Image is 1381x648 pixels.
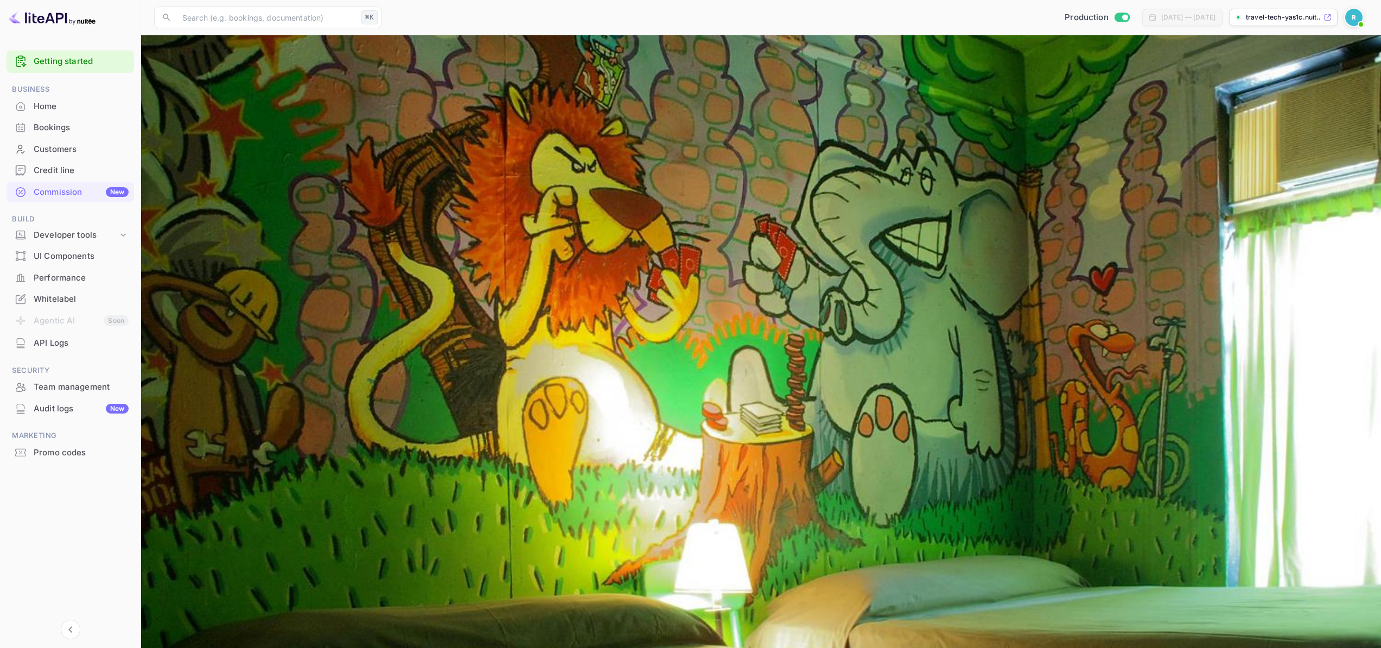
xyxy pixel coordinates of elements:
div: Switch to Sandbox mode [1060,11,1134,24]
div: Promo codes [34,447,129,459]
span: Security [7,365,134,377]
div: Promo codes [7,442,134,463]
div: Whitelabel [7,289,134,310]
span: Production [1065,11,1109,24]
span: Marketing [7,430,134,442]
div: Developer tools [7,226,134,245]
button: Collapse navigation [61,620,80,639]
div: CommissionNew [7,182,134,203]
a: API Logs [7,333,134,353]
a: UI Components [7,246,134,266]
a: Whitelabel [7,289,134,309]
a: Credit line [7,160,134,180]
div: New [106,404,129,414]
a: Performance [7,268,134,288]
p: travel-tech-yas1c.nuit... [1246,12,1321,22]
div: Performance [34,272,129,284]
div: Performance [7,268,134,289]
div: ⌘K [361,10,378,24]
div: UI Components [34,250,129,263]
div: API Logs [34,337,129,350]
div: Home [7,96,134,117]
img: LiteAPI logo [9,9,96,26]
div: Home [34,100,129,113]
a: Promo codes [7,442,134,462]
div: Customers [34,143,129,156]
div: Whitelabel [34,293,129,306]
input: Search (e.g. bookings, documentation) [176,7,357,28]
a: Getting started [34,55,129,68]
div: API Logs [7,333,134,354]
span: Build [7,213,134,225]
div: Credit line [34,164,129,177]
img: Revolut [1345,9,1363,26]
div: Bookings [7,117,134,138]
a: Team management [7,377,134,397]
div: Team management [34,381,129,393]
div: Audit logs [34,403,129,415]
a: CommissionNew [7,182,134,202]
span: Business [7,84,134,96]
div: Credit line [7,160,134,181]
div: Getting started [7,50,134,73]
a: Bookings [7,117,134,137]
div: Customers [7,139,134,160]
div: New [106,187,129,197]
a: Customers [7,139,134,159]
div: [DATE] — [DATE] [1161,12,1215,22]
a: Audit logsNew [7,398,134,418]
div: Developer tools [34,229,118,242]
a: Home [7,96,134,116]
div: Team management [7,377,134,398]
div: Audit logsNew [7,398,134,420]
div: Commission [34,186,129,199]
div: Bookings [34,122,129,134]
div: UI Components [7,246,134,267]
